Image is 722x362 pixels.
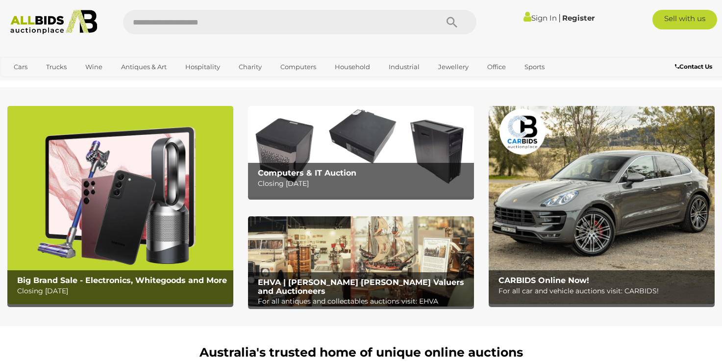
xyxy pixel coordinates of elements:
a: Sign In [523,13,557,23]
b: Contact Us [675,63,712,70]
b: CARBIDS Online Now! [498,276,589,285]
b: EHVA | [PERSON_NAME] [PERSON_NAME] Valuers and Auctioneers [258,278,464,296]
img: Big Brand Sale - Electronics, Whitegoods and More [7,106,233,304]
a: Sell with us [652,10,717,29]
a: Household [328,59,376,75]
a: Computers & IT Auction Computers & IT Auction Closing [DATE] [248,106,474,196]
a: Charity [232,59,268,75]
a: Register [562,13,595,23]
a: Antiques & Art [115,59,173,75]
p: For all car and vehicle auctions visit: CARBIDS! [498,285,710,297]
p: Closing [DATE] [17,285,229,297]
img: CARBIDS Online Now! [489,106,715,304]
a: EHVA | Evans Hastings Valuers and Auctioneers EHVA | [PERSON_NAME] [PERSON_NAME] Valuers and Auct... [248,216,474,307]
img: Allbids.com.au [5,10,102,34]
a: Jewellery [432,59,475,75]
a: [GEOGRAPHIC_DATA] [7,75,90,91]
a: Contact Us [675,61,715,72]
b: Big Brand Sale - Electronics, Whitegoods and More [17,276,227,285]
a: CARBIDS Online Now! CARBIDS Online Now! For all car and vehicle auctions visit: CARBIDS! [489,106,715,304]
p: For all antiques and collectables auctions visit: EHVA [258,295,470,308]
a: Office [481,59,512,75]
a: Wine [79,59,109,75]
span: | [558,12,561,23]
h1: Australia's trusted home of unique online auctions [12,346,710,360]
button: Search [427,10,476,34]
a: Cars [7,59,34,75]
p: Closing [DATE] [258,178,470,190]
a: Trucks [40,59,73,75]
img: EHVA | Evans Hastings Valuers and Auctioneers [248,216,474,307]
a: Computers [274,59,323,75]
a: Big Brand Sale - Electronics, Whitegoods and More Big Brand Sale - Electronics, Whitegoods and Mo... [7,106,233,304]
a: Industrial [382,59,426,75]
a: Sports [518,59,551,75]
b: Computers & IT Auction [258,168,356,178]
img: Computers & IT Auction [248,106,474,196]
a: Hospitality [179,59,226,75]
